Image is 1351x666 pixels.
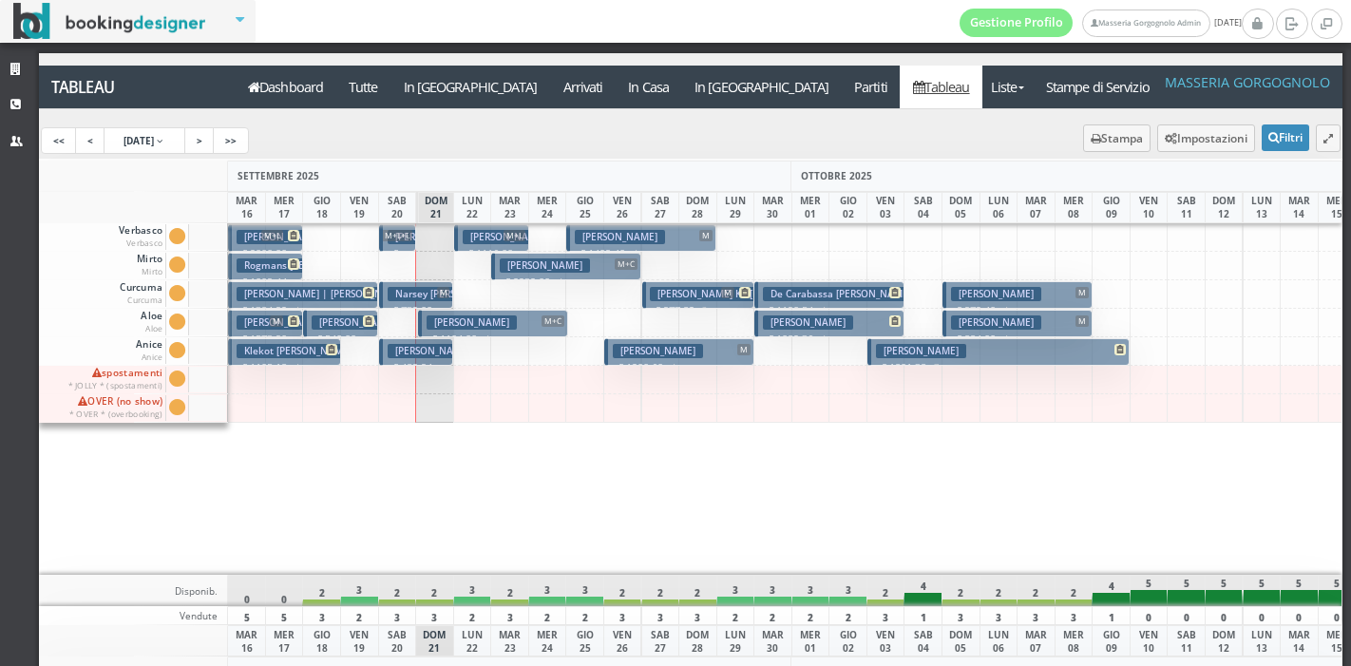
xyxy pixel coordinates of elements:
[678,575,717,606] div: 2
[926,362,959,374] small: 7 notti
[75,127,105,154] a: <
[379,338,454,366] button: [PERSON_NAME] € 489.94 2 notti
[996,333,1028,346] small: 4 notti
[604,338,754,366] button: [PERSON_NAME] M € 1200.60 4 notti
[388,303,448,333] p: € 732.00
[227,575,266,606] div: 0
[1092,575,1131,606] div: 4
[340,192,379,223] div: VEN 19
[39,606,229,625] div: Vendute
[427,332,562,347] p: € 1104.00
[1243,575,1282,606] div: 5
[996,305,1028,317] small: 4 notti
[261,230,283,241] span: M+L
[142,266,163,276] small: Mirto
[13,3,206,40] img: BookingDesigner.com
[237,332,297,361] p: € 1573.90
[721,287,734,298] span: M
[39,66,236,108] a: Tableau
[418,192,454,223] div: DOM 21
[265,575,304,606] div: 0
[453,575,492,606] div: 3
[237,360,334,375] p: € 1105.18
[39,575,229,606] div: Disponib.
[228,253,303,280] button: Rogmans [PERSON_NAME] | [PERSON_NAME] € 1009.44 3 notti
[550,66,616,108] a: Arrivati
[613,344,703,358] h3: [PERSON_NAME]
[642,281,754,309] button: [PERSON_NAME] Ka [PERSON_NAME] M € 977.82 3 notti
[980,575,1018,606] div: 2
[287,305,319,317] small: 4 notti
[1017,625,1056,656] div: MAR 07
[340,625,379,656] div: VEN 19
[340,606,379,625] div: 2
[378,606,417,625] div: 3
[378,575,417,606] div: 2
[1165,74,1330,90] h4: Masseria Gorgognolo
[382,230,412,241] span: M+L+L
[982,66,1033,108] a: Liste
[641,192,680,223] div: SAB 27
[603,625,642,656] div: VEN 26
[1280,625,1319,656] div: MAR 14
[682,66,842,108] a: In [GEOGRAPHIC_DATA]
[1033,66,1162,108] a: Stampe di Servizio
[237,258,459,273] h3: Rogmans [PERSON_NAME] | [PERSON_NAME]
[1243,192,1282,223] div: LUN 13
[904,192,942,223] div: SAB 04
[678,625,717,656] div: DOM 28
[41,127,77,154] a: <<
[415,606,454,625] div: 3
[1130,192,1169,223] div: VEN 10
[117,281,165,307] span: Curcuma
[227,625,266,656] div: MAR 16
[904,606,942,625] div: 1
[753,575,792,606] div: 3
[379,224,416,252] button: [PERSON_NAME] M+L+L € 434.70
[951,332,1087,347] p: € 884.00
[1280,192,1319,223] div: MAR 14
[454,224,529,252] button: [PERSON_NAME] M+L € 1116.00 2 notti
[1092,625,1131,656] div: GIO 09
[1243,606,1282,625] div: 0
[565,575,604,606] div: 3
[270,315,283,327] span: M
[942,625,980,656] div: DOM 05
[1205,575,1244,606] div: 5
[942,281,1093,309] button: [PERSON_NAME] M € 972.40 4 notti
[699,230,713,241] span: M
[565,625,604,656] div: GIO 25
[1075,287,1089,298] span: M
[145,323,162,333] small: Aloe
[763,332,899,347] p: € 1082.36
[550,276,582,289] small: 4 notti
[754,281,904,309] button: De Carabassa [PERSON_NAME] € 1190.54 4 notti
[1017,575,1056,606] div: 2
[1055,625,1094,656] div: MER 08
[813,333,846,346] small: 4 notti
[378,192,417,223] div: SAB 20
[1205,625,1244,656] div: DOM 12
[641,606,680,625] div: 3
[388,360,448,390] p: € 489.94
[716,606,755,625] div: 2
[427,315,517,330] h3: [PERSON_NAME]
[942,310,1093,337] button: [PERSON_NAME] M € 884.00 4 notti
[490,625,529,656] div: MAR 23
[565,192,604,223] div: GIO 25
[237,344,478,358] h3: Klekot [PERSON_NAME] | Klekot [PERSON_NAME]
[138,310,165,335] span: Aloe
[1280,575,1319,606] div: 5
[134,253,165,278] span: Mirto
[67,395,166,421] span: OVER (no show)
[813,305,846,317] small: 4 notti
[265,625,304,656] div: MER 17
[528,575,567,606] div: 3
[801,169,872,182] span: OTTOBRE 2025
[763,315,853,330] h3: [PERSON_NAME]
[866,192,905,223] div: VEN 03
[1017,192,1056,223] div: MAR 07
[942,575,980,606] div: 2
[302,606,341,625] div: 3
[904,575,942,606] div: 4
